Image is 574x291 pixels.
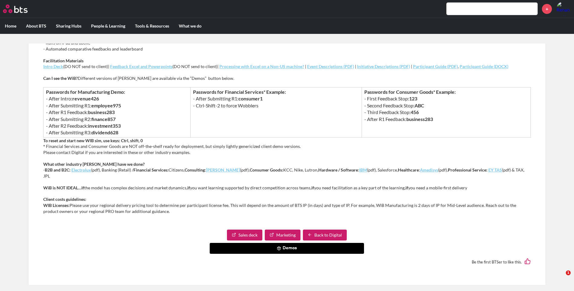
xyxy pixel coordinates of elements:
a: Intro Deck [43,64,63,69]
label: Tools & Resources [130,18,174,34]
strong: if [311,185,314,190]
i: - After R1 Feedback: [364,116,433,122]
strong: employee975 [91,103,121,108]
span: 1 [566,270,571,275]
strong: Can I see the WiB? [43,76,78,81]
button: Demos [210,243,364,254]
strong: Passwords for Financial Services* Example: [193,89,286,95]
i: - After R1 Feedback: [46,109,115,115]
em: | [305,64,306,69]
i: - Third Feedback Stop: [364,109,419,115]
a: Processing with Excel on a Non-US machine? [219,64,304,69]
em: Financial Services and Consumer Goods are NOT off-the-shelf ready for deployment, but simply ligh... [46,144,301,149]
i: - After Intro: [46,96,99,101]
strong: To reset and start new WIB sim, use keys: [43,138,120,143]
a: Profile [556,2,571,16]
strong: Facilitation Materials [43,58,84,63]
i: - Second Feedback Stop: [364,103,424,108]
a: + [542,4,552,14]
i: - First Feedback Stop: [364,96,417,101]
strong: B2B and B2C: [45,167,71,172]
strong: WIB Licenses: [43,203,70,208]
strong: Passwords for Manufacturing Demo: [46,89,125,95]
strong: Financial Services: [133,167,169,172]
a: Electrolux [71,167,91,172]
a: Sales deck [227,230,262,240]
p: - (pdf), Banking (Retail) / Citizens, : (pdf), KCC, Nike, Lutron, : (pdf), Salesforce, : (pdf), (... [43,161,531,179]
label: Sharing Hubs [51,18,86,34]
a: Feedback Excel and Powerpoints [110,64,172,69]
em: | [108,64,109,69]
strong: Professional Service: [448,167,487,172]
i: - After Submitting R1: [46,103,121,108]
strong: Passwords for Consumer Goods* Example: [364,89,456,95]
a: EY TAS [488,167,502,172]
i: - After R2 Feedback: [46,123,121,129]
img: Renan Souza Dias [556,2,571,16]
i: - After Submitting R2: [46,116,116,122]
p: (DO NOT send to client) (DO NOT send to client) [43,58,531,70]
i: - Ctrl-Shift-2 to force Wobblers [193,103,258,108]
strong: consumer1 [238,96,263,101]
a: IBM [359,167,367,172]
strong: business283 [88,109,115,115]
p: the model has complex decisions and market dynamics, you want learning supported by direct compet... [43,185,531,191]
strong: What other industry [PERSON_NAME] have we done? [43,162,145,167]
p: Please use your regional delivery pricing tool to determine per participant license fee. This wil... [43,196,531,214]
a: Amedisys [420,167,438,172]
strong: revenue426 [72,96,99,101]
strong: if [405,185,408,190]
a: Back to Digital [303,230,347,240]
strong: ABC [415,103,424,108]
p: Different versions of [PERSON_NAME] are available via the “Demos” button below. [43,75,531,81]
strong: Ctrl, shift, 0 [121,138,143,143]
strong: Consulting [185,167,205,172]
label: People & Learning [86,18,130,34]
strong: if [187,185,190,190]
strong: WiB is NOT IDEAL…if [43,185,84,190]
i: - After Submitting R3: [46,129,118,135]
a: Participant Guide (DOCX) [460,64,508,69]
a: Event Descriptions (PDF) [307,64,354,69]
em: | [217,64,218,69]
strong: Client costs guidelines: [43,197,86,202]
strong: investment353 [88,123,121,129]
a: Participant Guide (PDF) [413,64,458,69]
div: Be the first BTSer to like this. [43,254,531,270]
em: Please contact Digital if you are interested in these or other industry examples. [43,150,190,155]
a: Marketing [265,230,300,240]
strong: business283 [406,116,433,122]
img: BTS Logo [3,5,28,13]
em: , [458,64,459,69]
em: | [355,64,356,69]
strong: Consumer Goods: [250,167,283,172]
label: About BTS [21,18,51,34]
a: Go home [3,5,39,13]
label: What we do [174,18,206,34]
strong: dividend628 [91,129,118,135]
a: Initiative Descriptions (PDF) [357,64,410,69]
strong: 456 [411,109,419,115]
strong: Hardware / Software [318,167,358,172]
strong: Healthcare [398,167,419,172]
strong: 123 [409,96,417,101]
em: | [411,64,412,69]
strong: finance857 [91,116,116,122]
a: [PERSON_NAME] [206,167,240,172]
iframe: Intercom live chat [553,270,568,285]
i: - After Submitting R1: [193,96,263,101]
